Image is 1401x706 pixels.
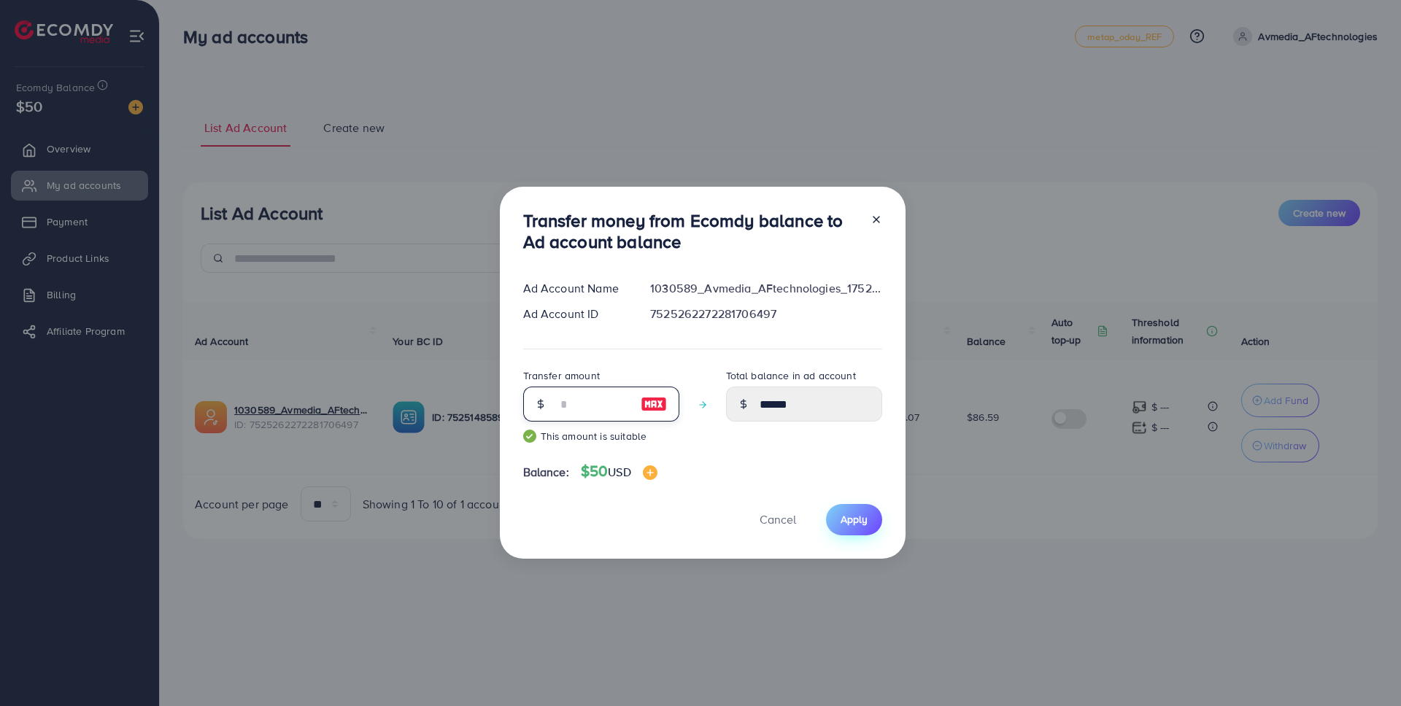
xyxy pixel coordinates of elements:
div: 1030589_Avmedia_AFtechnologies_1752111662599 [638,280,893,297]
img: image [641,395,667,413]
h3: Transfer money from Ecomdy balance to Ad account balance [523,210,859,252]
span: Balance: [523,464,569,481]
span: USD [608,464,630,480]
div: Ad Account Name [512,280,639,297]
label: Total balance in ad account [726,368,856,383]
img: image [643,465,657,480]
div: 7525262272281706497 [638,306,893,322]
span: Apply [841,512,868,527]
span: Cancel [760,511,796,527]
button: Apply [826,504,882,535]
h4: $50 [581,462,657,481]
button: Cancel [741,504,814,535]
img: guide [523,430,536,443]
div: Ad Account ID [512,306,639,322]
label: Transfer amount [523,368,600,383]
iframe: Chat [1339,640,1390,695]
small: This amount is suitable [523,429,679,443]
